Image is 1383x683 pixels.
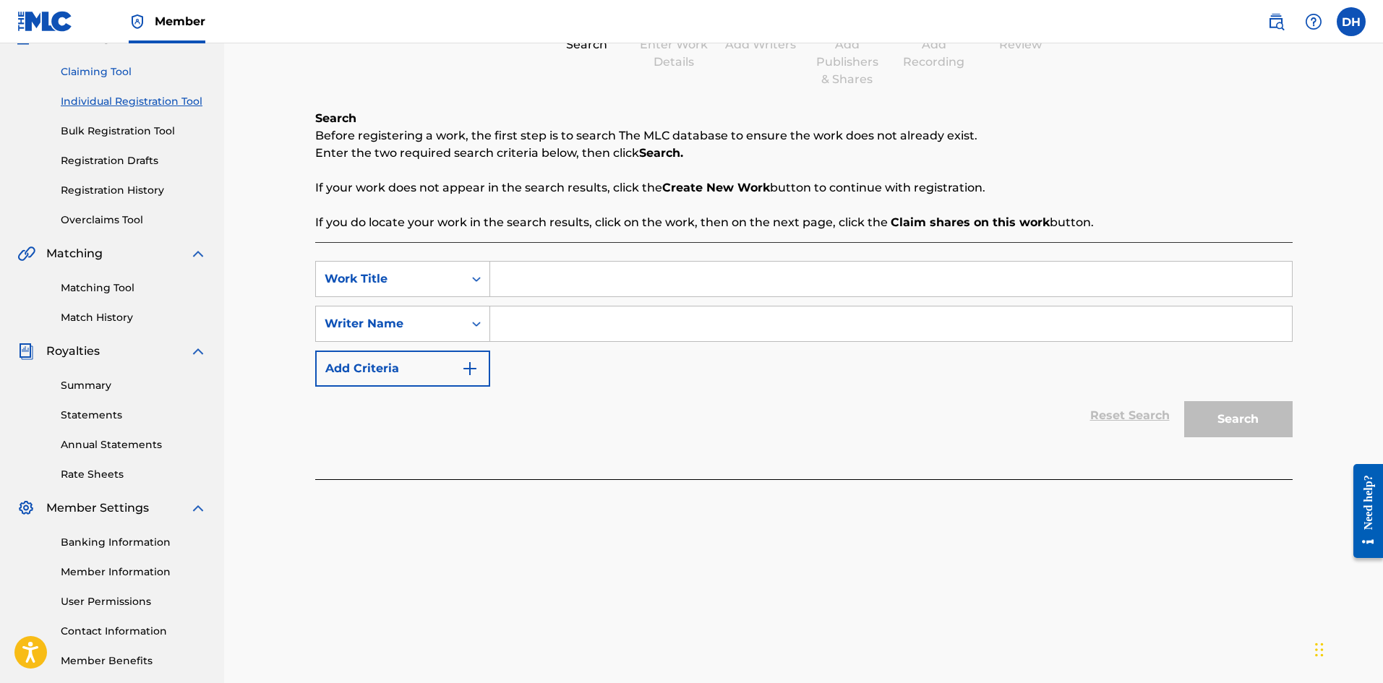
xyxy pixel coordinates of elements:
[1337,7,1366,36] div: User Menu
[315,145,1293,162] p: Enter the two required search criteria below, then click
[17,343,35,360] img: Royalties
[1262,7,1290,36] a: Public Search
[61,94,207,109] a: Individual Registration Tool
[61,212,207,228] a: Overclaims Tool
[61,653,207,669] a: Member Benefits
[461,360,479,377] img: 9d2ae6d4665cec9f34b9.svg
[61,124,207,139] a: Bulk Registration Tool
[315,111,356,125] b: Search
[17,245,35,262] img: Matching
[639,146,683,160] strong: Search.
[1343,453,1383,570] iframe: Resource Center
[61,378,207,393] a: Summary
[61,64,207,80] a: Claiming Tool
[551,36,623,53] div: Search
[61,408,207,423] a: Statements
[315,214,1293,231] p: If you do locate your work in the search results, click on the work, then on the next page, click...
[1305,13,1322,30] img: help
[61,624,207,639] a: Contact Information
[61,280,207,296] a: Matching Tool
[155,13,205,30] span: Member
[891,215,1050,229] strong: Claim shares on this work
[61,564,207,580] a: Member Information
[46,245,103,262] span: Matching
[61,153,207,168] a: Registration Drafts
[1267,13,1285,30] img: search
[315,179,1293,197] p: If your work does not appear in the search results, click the button to continue with registration.
[189,499,207,517] img: expand
[898,36,970,71] div: Add Recording
[189,343,207,360] img: expand
[662,181,770,194] strong: Create New Work
[61,310,207,325] a: Match History
[46,499,149,517] span: Member Settings
[315,261,1293,444] form: Search Form
[1299,7,1328,36] div: Help
[189,245,207,262] img: expand
[325,315,455,332] div: Writer Name
[61,535,207,550] a: Banking Information
[61,437,207,452] a: Annual Statements
[1315,628,1324,671] div: Drag
[811,36,883,88] div: Add Publishers & Shares
[46,343,100,360] span: Royalties
[315,351,490,387] button: Add Criteria
[325,270,455,288] div: Work Title
[61,467,207,482] a: Rate Sheets
[61,594,207,609] a: User Permissions
[315,127,1293,145] p: Before registering a work, the first step is to search The MLC database to ensure the work does n...
[638,36,710,71] div: Enter Work Details
[17,11,73,32] img: MLC Logo
[1311,614,1383,683] iframe: Chat Widget
[129,13,146,30] img: Top Rightsholder
[724,36,797,53] div: Add Writers
[17,499,35,517] img: Member Settings
[985,36,1057,53] div: Review
[61,183,207,198] a: Registration History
